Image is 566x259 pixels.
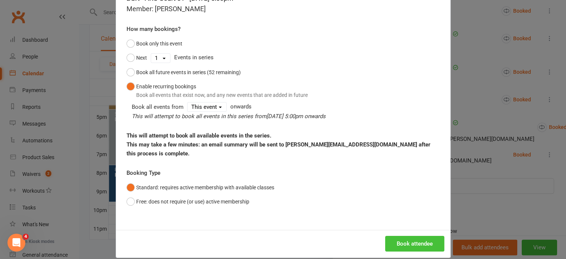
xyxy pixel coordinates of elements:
[132,102,440,121] div: onwards
[127,79,308,102] button: Enable recurring bookingsBook all events that exist now, and any new events that are added in future
[127,141,431,157] strong: This may take a few minutes: an email summary will be sent to [PERSON_NAME][EMAIL_ADDRESS][DOMAIN...
[136,68,241,76] div: Book all future events in series (52 remaining)
[127,51,147,65] button: Next
[127,132,271,139] strong: This will attempt to book all available events in the series.
[136,91,308,99] div: Book all events that exist now, and any new events that are added in future
[127,51,440,65] div: Events in series
[127,168,160,177] label: Booking Type
[127,37,182,51] button: Book only this event
[127,65,241,79] button: Book all future events in series (52 remaining)
[266,113,303,120] span: [DATE] 5:00pm
[385,236,444,252] button: Book attendee
[127,180,274,195] button: Standard: requires active membership with available classes
[127,25,180,34] label: How many bookings?
[7,234,25,252] iframe: Intercom live chat
[132,112,440,121] div: This will attempt to book all events in this series from onwards
[132,102,183,111] div: Book all events from
[127,195,249,209] button: Free: does not require (or use) active membership
[23,234,29,240] span: 4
